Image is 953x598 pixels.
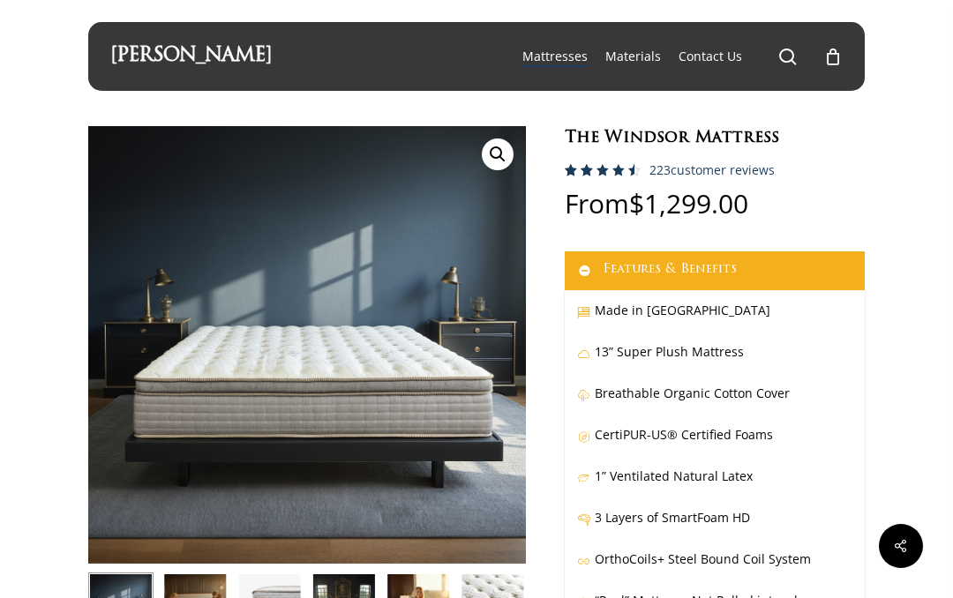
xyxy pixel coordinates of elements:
[577,423,852,465] p: CertiPUR-US® Certified Foams
[679,48,742,65] a: Contact Us
[482,138,514,170] a: View full-screen image gallery
[605,48,661,64] span: Materials
[577,548,852,589] p: OrthoCoils+ Steel Bound Coil System
[565,191,865,251] p: From
[629,185,748,221] bdi: 1,299.00
[649,161,671,178] span: 223
[514,22,843,91] nav: Main Menu
[605,48,661,65] a: Materials
[629,185,644,221] span: $
[679,48,742,64] span: Contact Us
[577,340,852,382] p: 13” Super Plush Mattress
[522,48,588,65] a: Mattresses
[565,164,593,193] span: 223
[522,48,588,64] span: Mattresses
[577,506,852,548] p: 3 Layers of SmartFoam HD
[823,47,843,66] a: Cart
[565,164,634,250] span: Rated out of 5 based on customer ratings
[577,299,852,340] p: Made in [GEOGRAPHIC_DATA]
[110,47,272,66] a: [PERSON_NAME]
[565,126,865,150] h1: The Windsor Mattress
[565,251,865,290] a: Features & Benefits
[577,465,852,506] p: 1” Ventilated Natural Latex
[577,382,852,423] p: Breathable Organic Cotton Cover
[565,164,641,176] div: Rated 4.59 out of 5
[649,163,775,177] a: 223customer reviews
